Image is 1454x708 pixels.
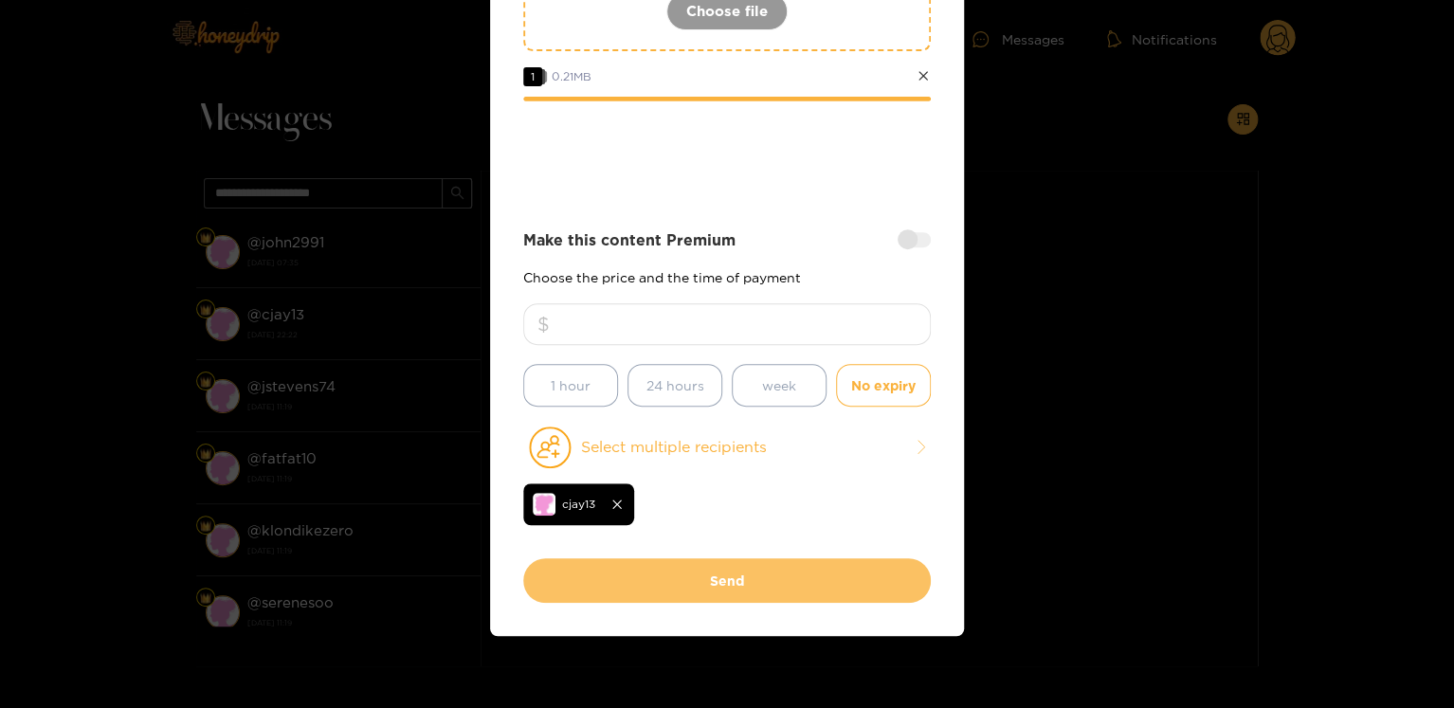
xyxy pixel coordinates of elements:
[523,270,931,284] p: Choose the price and the time of payment
[836,364,931,407] button: No expiry
[523,558,931,603] button: Send
[762,374,796,396] span: week
[562,493,595,515] span: cjay13
[523,67,542,86] span: 1
[851,374,916,396] span: No expiry
[523,229,736,251] strong: Make this content Premium
[523,426,931,469] button: Select multiple recipients
[552,70,591,82] span: 0.21 MB
[533,493,555,516] img: no-avatar.png
[627,364,722,407] button: 24 hours
[523,364,618,407] button: 1 hour
[646,374,704,396] span: 24 hours
[732,364,827,407] button: week
[551,374,591,396] span: 1 hour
